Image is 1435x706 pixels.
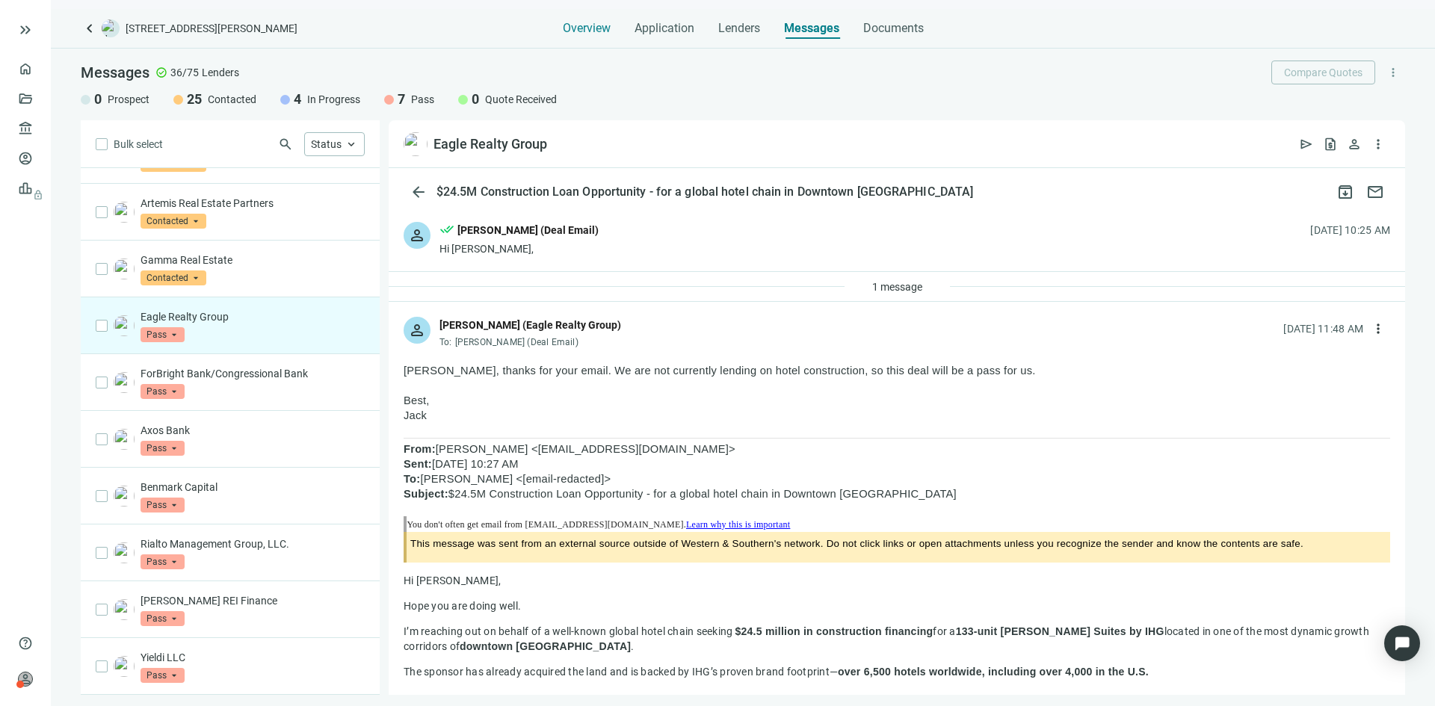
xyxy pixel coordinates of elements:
span: help [18,636,33,651]
span: Pass [141,554,185,569]
img: 398a7d56-1763-41ae-80d6-5c9cb577ea49 [114,202,135,223]
p: Benmark Capital [141,480,365,495]
div: [DATE] 10:25 AM [1310,222,1390,238]
span: Lenders [202,65,239,80]
div: [PERSON_NAME] (Eagle Realty Group) [439,317,621,333]
img: 5dedaba3-712d-438e-b192-b3e3a9f66415 [114,542,135,563]
span: 36/75 [170,65,199,80]
span: [STREET_ADDRESS][PERSON_NAME] [126,21,297,36]
span: more_vert [1371,321,1386,336]
button: archive [1330,177,1360,207]
img: 13d8ab94-dec2-4de6-b43b-e5f6e1c55f41 [114,258,135,279]
img: deal-logo [102,19,120,37]
img: fb43059a-ada3-4c4a-ab70-67c342e0d3d7 [114,315,135,336]
p: Gamma Real Estate [141,253,365,267]
span: Pass [141,384,185,399]
button: 1 message [860,275,935,299]
div: [PERSON_NAME] (Deal Email) [457,222,599,238]
a: keyboard_arrow_left [81,19,99,37]
img: 8abe5529-3b92-4d37-b10c-a7b72dbbe02c [114,656,135,677]
span: person [1347,137,1362,152]
span: Pass [141,611,185,626]
span: Messages [81,64,149,81]
span: more_vert [1371,137,1386,152]
span: 25 [187,90,202,108]
span: Pass [141,441,185,456]
span: more_vert [1386,66,1400,79]
p: Rialto Management Group, LLC. [141,536,365,551]
span: Prospect [108,92,149,107]
span: Pass [141,498,185,513]
img: 5382ba3c-8743-47de-bb51-099eafc9ddbe [114,486,135,507]
span: Pass [141,327,185,342]
span: Pass [411,92,434,107]
button: mail [1360,177,1390,207]
button: arrow_back [404,177,433,207]
button: Compare Quotes [1271,61,1375,84]
span: In Progress [307,92,360,107]
span: Contacted [141,214,206,229]
span: 0 [472,90,479,108]
p: [PERSON_NAME] REI Finance [141,593,365,608]
p: Eagle Realty Group [141,309,365,324]
span: Contacted [141,270,206,285]
button: more_vert [1366,132,1390,156]
div: Hi [PERSON_NAME], [439,241,599,256]
span: person [18,672,33,687]
button: more_vert [1381,61,1405,84]
span: archive [1336,183,1354,201]
span: 4 [294,90,301,108]
button: more_vert [1366,317,1390,341]
span: done_all [439,222,454,241]
span: person [408,321,426,339]
span: Lenders [718,21,760,36]
span: Application [635,21,694,36]
button: keyboard_double_arrow_right [16,21,34,39]
div: To: [439,336,621,348]
p: Axos Bank [141,423,365,438]
p: Artemis Real Estate Partners [141,196,365,211]
img: fb43059a-ada3-4c4a-ab70-67c342e0d3d7 [404,132,428,156]
span: arrow_back [410,183,428,201]
button: person [1342,132,1366,156]
span: Bulk select [114,136,163,152]
span: search [278,137,293,152]
span: request_quote [1323,137,1338,152]
div: $24.5M Construction Loan Opportunity - for a global hotel chain in Downtown [GEOGRAPHIC_DATA] [433,185,976,199]
span: Documents [863,21,924,36]
span: Overview [563,21,611,36]
span: [PERSON_NAME] (Deal Email) [455,337,578,347]
span: send [1299,137,1314,152]
img: 892ec110-48c5-4e5d-b32d-80237583720c [114,599,135,620]
span: 7 [398,90,405,108]
span: keyboard_arrow_up [345,137,358,151]
button: send [1294,132,1318,156]
span: 0 [94,90,102,108]
span: Pass [141,668,185,683]
div: Eagle Realty Group [433,135,547,153]
span: person [408,226,426,244]
p: Yieldi LLC [141,650,365,665]
img: 427971c4-4346-4e72-9493-a738692bfeaa [114,429,135,450]
p: ForBright Bank/Congressional Bank [141,366,365,381]
div: [DATE] 11:48 AM [1283,321,1363,337]
span: Quote Received [485,92,557,107]
span: 1 message [872,281,922,293]
div: Open Intercom Messenger [1384,625,1420,661]
span: mail [1366,183,1384,201]
span: Status [311,138,342,150]
img: a6098459-e241-47ac-94a0-544ff2dbc5ce [114,372,135,393]
button: request_quote [1318,132,1342,156]
span: Messages [784,21,839,35]
span: check_circle [155,66,167,78]
span: Contacted [208,92,256,107]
